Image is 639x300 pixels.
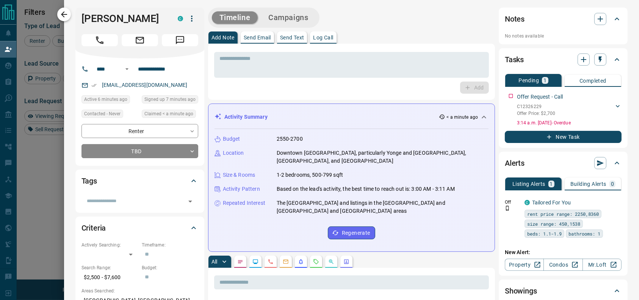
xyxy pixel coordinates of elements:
p: Budget [223,135,240,143]
div: Tasks [505,50,622,69]
p: Log Call [313,35,333,40]
p: 1 [543,78,547,83]
p: Completed [579,78,606,83]
h2: Showings [505,285,537,297]
h2: Alerts [505,157,525,169]
a: [EMAIL_ADDRESS][DOMAIN_NAME] [102,82,188,88]
p: Send Email [244,35,271,40]
svg: Opportunities [328,259,334,265]
svg: Lead Browsing Activity [252,259,258,265]
p: Listing Alerts [512,181,545,187]
p: 1 [550,181,553,187]
p: Areas Searched: [81,287,198,294]
p: Actively Searching: [81,242,138,248]
div: Activity Summary< a minute ago [215,110,489,124]
svg: Listing Alerts [298,259,304,265]
div: Tue Aug 12 2025 [142,95,198,106]
h2: Criteria [81,222,106,234]
p: Repeated Interest [223,199,265,207]
a: Tailored For You [532,199,571,206]
div: Tue Aug 12 2025 [142,110,198,120]
p: Offer Price: $2,700 [517,110,555,117]
p: 3:14 a.m. [DATE] - Overdue [517,119,622,126]
svg: Agent Actions [343,259,349,265]
p: Send Text [280,35,304,40]
svg: Requests [313,259,319,265]
p: The [GEOGRAPHIC_DATA] and listings in the [GEOGRAPHIC_DATA] and [GEOGRAPHIC_DATA] and [GEOGRAPHIC... [277,199,489,215]
p: Offer Request - Call [517,93,563,101]
p: No notes available [505,33,622,39]
p: Building Alerts [570,181,606,187]
h2: Tasks [505,53,524,66]
h1: [PERSON_NAME] [81,13,166,25]
p: Activity Pattern [223,185,260,193]
div: Alerts [505,154,622,172]
svg: Push Notification Only [505,206,510,211]
div: Showings [505,282,622,300]
p: 2550-2700 [277,135,303,143]
button: Open [122,64,132,74]
span: beds: 1.1-1.9 [527,230,562,237]
p: < a minute ago [446,114,478,121]
button: Open [185,196,196,207]
button: Regenerate [328,226,375,239]
svg: Calls [268,259,274,265]
p: $2,500 - $7,600 [81,271,138,284]
p: Add Note [211,35,235,40]
button: New Task [505,131,622,143]
p: Budget: [142,264,198,271]
span: bathrooms: 1 [569,230,600,237]
p: Location [223,149,244,157]
span: rent price range: 2250,8360 [527,210,599,218]
button: Timeline [212,11,258,24]
div: condos.ca [178,16,183,21]
span: size range: 450,1538 [527,220,580,228]
p: New Alert: [505,248,622,256]
div: Tue Aug 12 2025 [81,95,138,106]
p: Off [505,199,520,206]
span: Claimed < a minute ago [144,110,193,118]
p: Pending [518,78,539,83]
svg: Notes [237,259,243,265]
div: C12326229Offer Price: $2,700 [517,102,622,118]
p: 1-2 bedrooms, 500-799 sqft [277,171,343,179]
a: Condos [543,259,583,271]
span: Contacted - Never [84,110,121,118]
div: Criteria [81,219,198,237]
div: TBD [81,144,198,158]
button: Campaigns [261,11,316,24]
p: Based on the lead's activity, the best time to reach out is: 3:00 AM - 3:11 AM [277,185,455,193]
div: Notes [505,10,622,28]
div: condos.ca [525,200,530,205]
p: Search Range: [81,264,138,271]
p: Timeframe: [142,242,198,248]
h2: Notes [505,13,525,25]
a: Mr.Loft [583,259,622,271]
span: Message [162,34,198,46]
svg: Emails [283,259,289,265]
a: Property [505,259,544,271]
div: Renter [81,124,198,138]
p: All [211,259,218,264]
p: 0 [611,181,614,187]
span: Call [81,34,118,46]
svg: Email Verified [91,83,97,88]
span: Email [122,34,158,46]
p: C12326229 [517,103,555,110]
p: Size & Rooms [223,171,255,179]
span: Active 6 minutes ago [84,96,127,103]
div: Tags [81,172,198,190]
span: Signed up 7 minutes ago [144,96,196,103]
h2: Tags [81,175,97,187]
p: Activity Summary [224,113,268,121]
p: Downtown [GEOGRAPHIC_DATA], particularly Yonge and [GEOGRAPHIC_DATA], [GEOGRAPHIC_DATA], and [GEO... [277,149,489,165]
